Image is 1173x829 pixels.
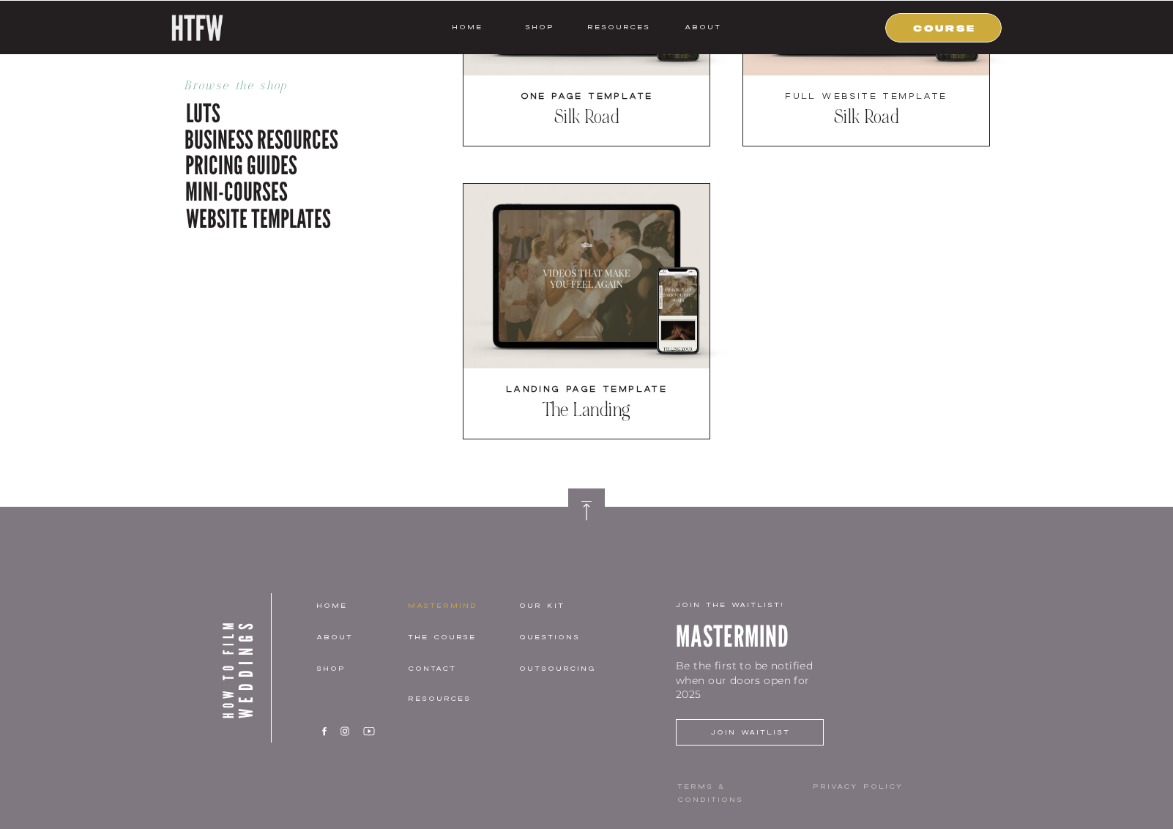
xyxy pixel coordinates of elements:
[233,593,274,743] a: WEDDINGS
[676,599,950,611] p: join the waitlist!
[185,122,355,152] a: business resources
[408,662,498,676] a: CONTACT
[510,21,568,34] a: shop
[761,106,972,131] a: Silk Road
[676,615,950,643] p: MASTERMIND
[481,382,692,397] a: landing page template
[316,631,406,644] a: about
[316,662,420,675] a: shop
[185,174,351,204] a: mini-courses
[218,593,259,743] a: HOW TO FILM
[186,201,335,231] a: website templates
[895,21,994,34] a: COURSE
[481,89,692,104] a: one page template
[481,106,692,131] a: Silk Road
[316,599,406,612] a: home
[582,21,650,34] a: resources
[185,147,373,178] a: pricing guides
[186,95,335,126] a: luts
[761,89,972,104] a: full website template
[813,780,929,793] a: privacy policy
[684,21,721,34] a: ABOUT
[519,662,623,675] a: Outsourcing
[481,399,692,424] a: The Landing
[408,692,512,705] a: resources
[519,599,623,612] a: our kit
[408,599,512,612] a: MASTERMIND
[452,21,483,34] a: HOME
[521,90,653,102] b: one page template
[519,631,623,644] a: questions
[677,780,794,793] a: terms & conditions
[408,631,498,644] a: THE COURSE
[676,659,838,692] p: Be the first to be notified when our doors open for 2025
[185,78,407,95] p: Browse the shop
[506,383,667,395] b: landing page template
[677,726,824,739] a: join waitlist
